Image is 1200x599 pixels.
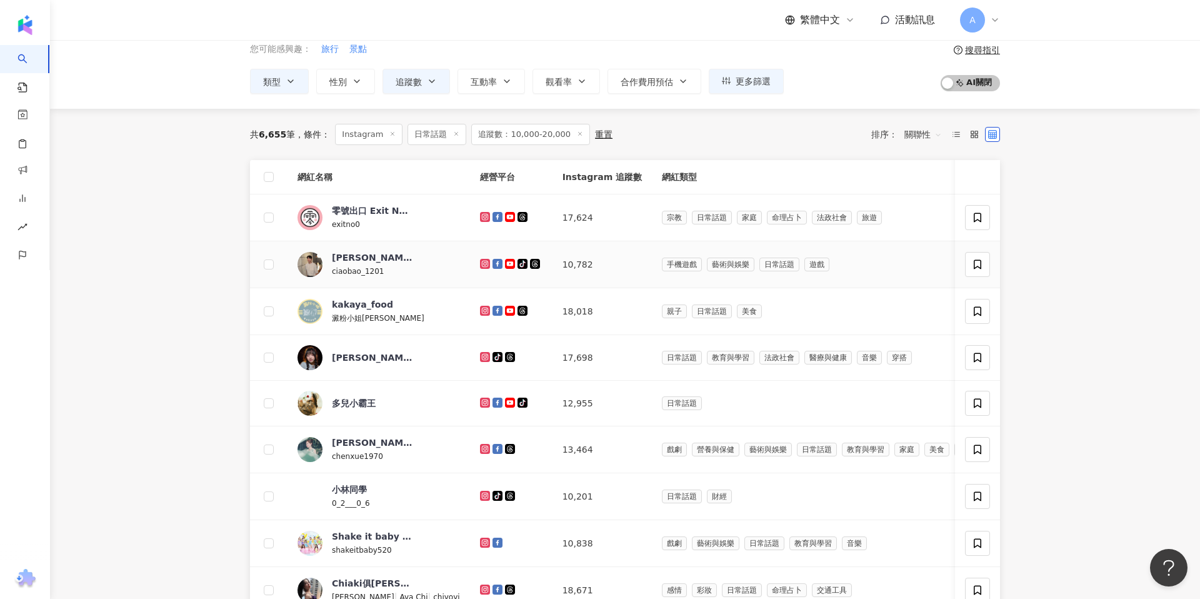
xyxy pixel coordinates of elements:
[662,490,702,503] span: 日常話題
[621,77,673,87] span: 合作費用預估
[329,77,347,87] span: 性別
[297,530,460,556] a: KOL AvatarShake it baby 雪克甜心shakeitbaby520
[332,314,424,323] span: 澱粉小姐[PERSON_NAME]
[904,124,942,144] span: 關聯性
[332,436,413,449] div: [PERSON_NAME]
[662,583,687,597] span: 感情
[297,298,460,325] a: KOL Avatarkakaya_food澱粉小姐[PERSON_NAME]
[332,220,360,229] span: exitno0
[552,194,652,241] td: 17,624
[736,76,771,86] span: 更多篩選
[692,211,732,224] span: 日常話題
[969,13,976,27] span: A
[332,577,413,590] div: Chiaki俱[PERSON_NAME]
[17,214,27,243] span: rise
[812,211,852,224] span: 法政社會
[297,484,322,509] img: KOL Avatar
[17,45,42,94] a: search
[471,77,497,87] span: 互動率
[316,69,375,94] button: 性別
[297,251,460,278] a: KOL Avatar[PERSON_NAME]ciaobao_1201
[13,569,37,589] img: chrome extension
[332,483,367,496] div: 小林同學
[744,536,784,550] span: 日常話題
[332,499,370,508] span: 0_2___0_6
[471,124,590,145] span: 追蹤數：10,000-20,000
[607,69,701,94] button: 合作費用預估
[297,205,322,230] img: KOL Avatar
[552,473,652,520] td: 10,201
[662,351,702,365] span: 日常話題
[332,267,384,276] span: ciaobao_1201
[887,351,912,365] span: 穿搭
[744,443,792,456] span: 藝術與娛樂
[332,546,392,555] span: shakeitbaby520
[552,288,652,335] td: 18,018
[15,15,35,35] img: logo icon
[662,536,687,550] span: 戲劇
[332,298,393,311] div: kakaya_food
[297,483,460,510] a: KOL Avatar小林同學0_2___0_6
[552,160,652,194] th: Instagram 追蹤數
[707,351,754,365] span: 教育與學習
[382,69,450,94] button: 追蹤數
[857,351,882,365] span: 音樂
[707,258,754,271] span: 藝術與娛樂
[297,391,322,416] img: KOL Avatar
[652,160,1017,194] th: 網紅類型
[842,536,867,550] span: 音樂
[965,45,1000,55] div: 搜尋指引
[552,520,652,567] td: 10,838
[692,443,739,456] span: 營養與保健
[767,211,807,224] span: 命理占卜
[1150,549,1187,586] iframe: Help Scout Beacon - Open
[662,305,687,318] span: 親子
[552,426,652,473] td: 13,464
[321,43,339,56] button: 旅行
[737,211,762,224] span: 家庭
[552,381,652,426] td: 12,955
[895,14,935,26] span: 活動訊息
[707,490,732,503] span: 財經
[759,351,799,365] span: 法政社會
[259,129,286,139] span: 6,655
[332,351,413,364] div: [PERSON_NAME]¹⁶?
[789,536,837,550] span: 教育與學習
[349,43,367,56] button: 景點
[812,583,852,597] span: 交通工具
[804,258,829,271] span: 遊戲
[297,299,322,324] img: KOL Avatar
[297,391,460,416] a: KOL Avatar多兒小霸王
[297,437,322,462] img: KOL Avatar
[332,452,383,461] span: chenxue1970
[335,124,402,145] span: Instagram
[662,396,702,410] span: 日常話題
[295,129,330,139] span: 條件 ：
[595,129,612,139] div: 重置
[692,536,739,550] span: 藝術與娛樂
[797,443,837,456] span: 日常話題
[767,583,807,597] span: 命理占卜
[297,204,460,231] a: KOL Avatar零號出口 Exit No.0exitno0
[546,77,572,87] span: 觀看率
[800,13,840,27] span: 繁體中文
[457,69,525,94] button: 互動率
[552,335,652,381] td: 17,698
[470,160,552,194] th: 經營平台
[737,305,762,318] span: 美食
[662,443,687,456] span: 戲劇
[804,351,852,365] span: 醫療與健康
[250,69,309,94] button: 類型
[857,211,882,224] span: 旅遊
[396,77,422,87] span: 追蹤數
[692,583,717,597] span: 彩妝
[297,252,322,277] img: KOL Avatar
[894,443,919,456] span: 家庭
[759,258,799,271] span: 日常話題
[321,43,339,56] span: 旅行
[297,436,460,463] a: KOL Avatar[PERSON_NAME]chenxue1970
[287,160,470,194] th: 網紅名稱
[332,397,376,410] div: 多兒小霸王
[722,583,762,597] span: 日常話題
[552,241,652,288] td: 10,782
